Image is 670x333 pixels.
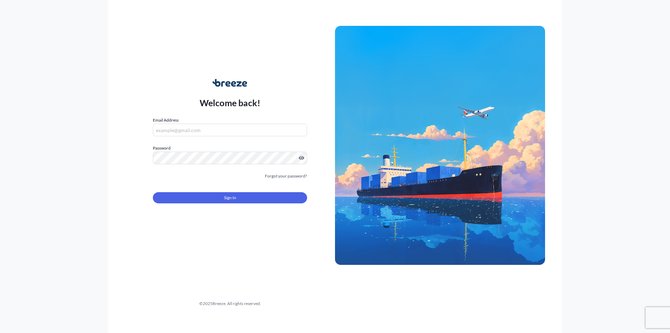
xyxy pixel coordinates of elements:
button: Sign In [153,192,307,203]
label: Email Address [153,117,179,124]
input: example@gmail.com [153,124,307,136]
a: Forgot your password? [265,173,307,180]
span: Sign In [224,194,236,201]
button: Show password [299,155,304,161]
img: Ship illustration [335,26,545,265]
p: Welcome back! [200,97,261,108]
label: Password [153,145,307,152]
div: © 2025 Breeze. All rights reserved. [125,300,335,307]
